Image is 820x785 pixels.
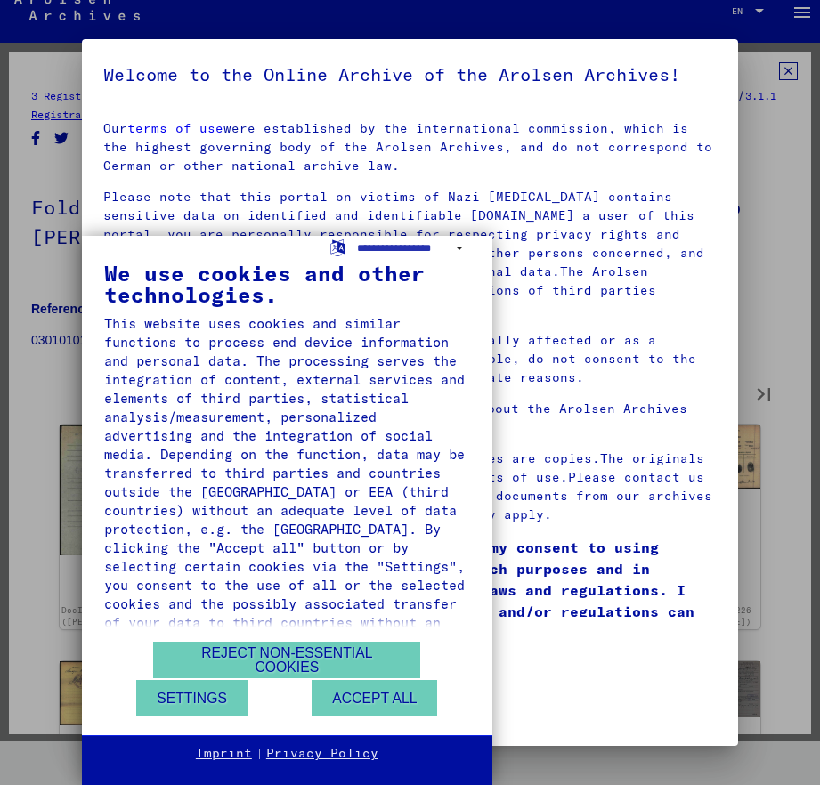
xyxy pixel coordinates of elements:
button: Accept all [312,680,437,716]
button: Reject non-essential cookies [153,642,420,678]
div: This website uses cookies and similar functions to process end device information and personal da... [104,314,470,651]
div: We use cookies and other technologies. [104,263,470,305]
a: Privacy Policy [266,745,378,763]
a: Imprint [196,745,252,763]
button: Settings [136,680,248,716]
